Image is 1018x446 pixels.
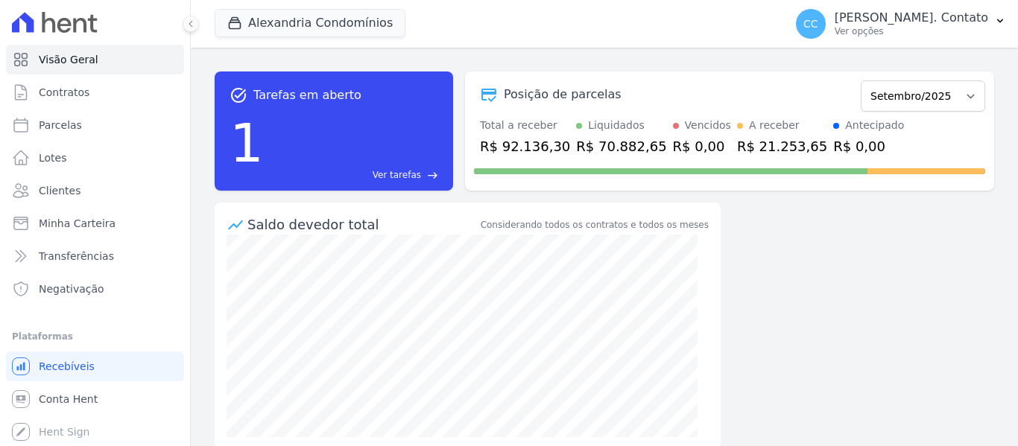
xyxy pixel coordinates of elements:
[737,136,827,156] div: R$ 21.253,65
[480,118,570,133] div: Total a receber
[215,9,405,37] button: Alexandria Condomínios
[845,118,904,133] div: Antecipado
[427,170,438,181] span: east
[835,25,988,37] p: Ver opções
[803,19,818,29] span: CC
[6,241,184,271] a: Transferências
[6,274,184,304] a: Negativação
[6,143,184,173] a: Lotes
[784,3,1018,45] button: CC [PERSON_NAME]. Contato Ver opções
[588,118,645,133] div: Liquidados
[6,208,184,238] a: Minha Carteira
[12,328,178,345] div: Plataformas
[749,118,800,133] div: A receber
[39,85,89,100] span: Contratos
[39,52,98,67] span: Visão Geral
[6,45,184,74] a: Visão Geral
[230,104,264,182] div: 1
[373,168,421,182] span: Ver tarefas
[39,216,116,231] span: Minha Carteira
[504,86,622,103] div: Posição de parcelas
[481,218,709,232] div: Considerando todos os contratos e todos os meses
[480,136,570,156] div: R$ 92.136,30
[833,136,904,156] div: R$ 0,00
[835,10,988,25] p: [PERSON_NAME]. Contato
[685,118,731,133] div: Vencidos
[230,86,247,104] span: task_alt
[247,214,478,235] div: Saldo devedor total
[6,77,184,107] a: Contratos
[6,351,184,381] a: Recebíveis
[6,384,184,414] a: Conta Hent
[39,183,80,198] span: Clientes
[270,168,438,182] a: Ver tarefas east
[6,110,184,140] a: Parcelas
[39,392,98,407] span: Conta Hent
[576,136,666,156] div: R$ 70.882,65
[253,86,361,104] span: Tarefas em aberto
[673,136,731,156] div: R$ 0,00
[39,249,114,264] span: Transferências
[6,176,184,206] a: Clientes
[39,359,95,374] span: Recebíveis
[39,150,67,165] span: Lotes
[39,118,82,133] span: Parcelas
[39,281,104,296] span: Negativação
